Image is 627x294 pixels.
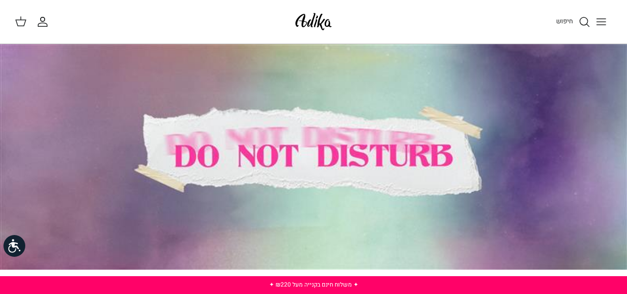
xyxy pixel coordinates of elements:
[292,10,335,33] img: Adika IL
[37,16,53,28] a: החשבון שלי
[590,11,612,33] button: Toggle menu
[269,280,358,289] a: ✦ משלוח חינם בקנייה מעל ₪220 ✦
[556,16,590,28] a: חיפוש
[556,16,573,26] span: חיפוש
